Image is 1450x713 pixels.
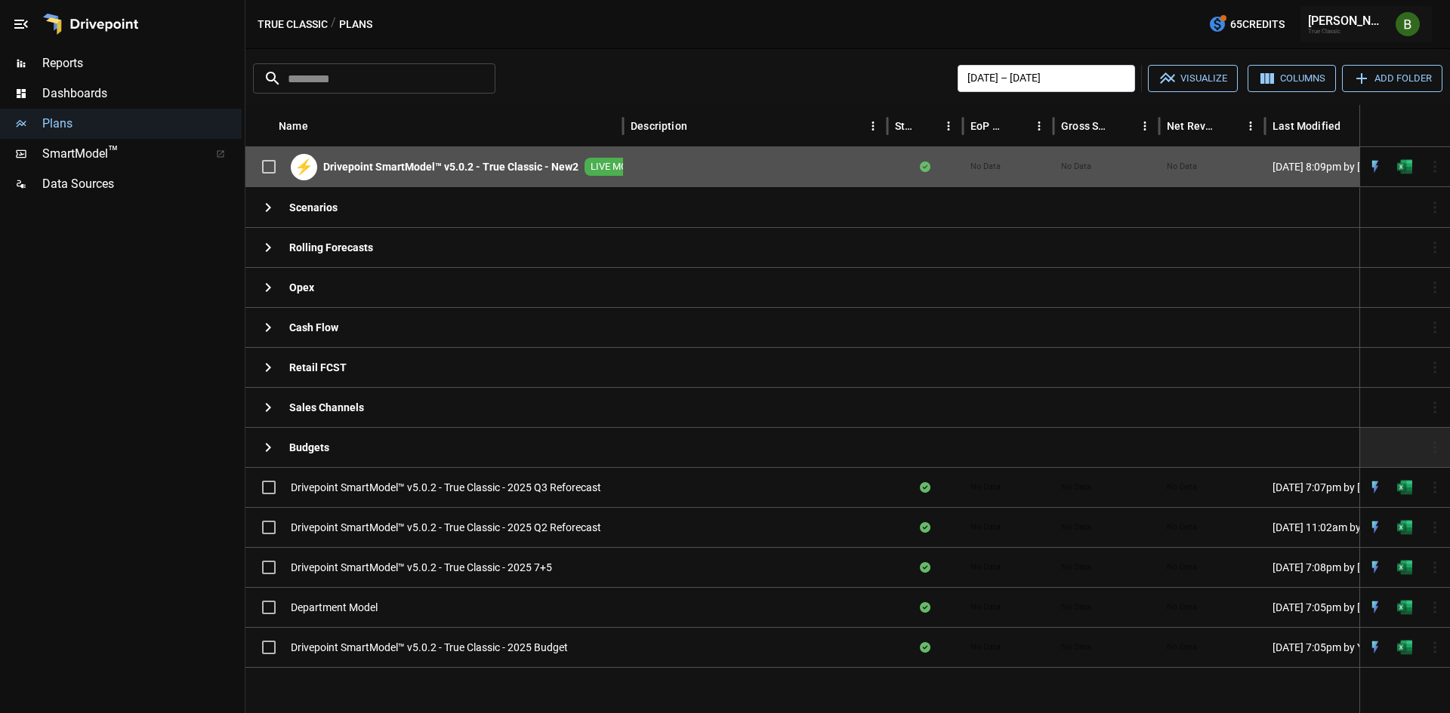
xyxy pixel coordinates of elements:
span: Dashboards [42,85,242,103]
div: Open in Quick Edit [1368,480,1383,495]
span: LIVE MODEL [585,160,651,174]
button: Sort [1007,115,1029,137]
span: Data Sources [42,175,242,193]
button: EoP Cash column menu [1029,115,1050,137]
span: Department Model [291,600,378,615]
span: No Data [970,481,1001,493]
span: Plans [42,115,242,133]
div: Net Revenue [1167,120,1217,132]
span: No Data [970,601,1001,613]
b: Sales Channels [289,400,364,415]
span: Drivepoint SmartModel™ v5.0.2 - True Classic - 2025 Q2 Reforecast [291,520,601,535]
b: Drivepoint SmartModel™ v5.0.2 - True Classic - New2 [323,159,578,174]
div: Sync complete [920,560,930,575]
span: No Data [1061,561,1091,573]
div: Open in Quick Edit [1368,520,1383,535]
b: Budgets [289,440,329,455]
span: No Data [1167,481,1197,493]
button: 65Credits [1202,11,1291,38]
button: Sort [1219,115,1240,137]
button: Visualize [1148,65,1238,92]
div: True Classic [1308,28,1387,35]
b: Retail FCST [289,360,347,375]
span: Drivepoint SmartModel™ v5.0.2 - True Classic - 2025 Q3 Reforecast [291,480,601,495]
button: Sort [1429,115,1450,137]
div: Sync complete [920,640,930,655]
img: quick-edit-flash.b8aec18c.svg [1368,159,1383,174]
div: Sync complete [920,159,930,174]
div: Last Modified [1273,120,1340,132]
div: EoP Cash [970,120,1006,132]
div: Open in Excel [1397,600,1412,615]
span: 65 Credits [1230,15,1285,34]
img: g5qfjXmAAAAABJRU5ErkJggg== [1397,640,1412,655]
button: [DATE] – [DATE] [958,65,1135,92]
b: Rolling Forecasts [289,240,373,255]
button: Status column menu [938,115,959,137]
img: quick-edit-flash.b8aec18c.svg [1368,520,1383,535]
div: Gross Sales [1061,120,1112,132]
span: No Data [970,641,1001,653]
img: g5qfjXmAAAAABJRU5ErkJggg== [1397,520,1412,535]
span: Drivepoint SmartModel™ v5.0.2 - True Classic - 2025 7+5 [291,560,552,575]
span: No Data [1167,161,1197,173]
div: Description [631,120,687,132]
div: ⚡ [291,154,317,180]
img: g5qfjXmAAAAABJRU5ErkJggg== [1397,480,1412,495]
span: No Data [970,521,1001,533]
span: No Data [970,561,1001,573]
span: SmartModel [42,145,199,163]
span: No Data [1167,601,1197,613]
div: Open in Excel [1397,480,1412,495]
button: Columns [1248,65,1336,92]
span: No Data [1061,161,1091,173]
div: Sync complete [920,480,930,495]
div: Status [895,120,915,132]
div: Open in Excel [1397,640,1412,655]
div: Open in Excel [1397,520,1412,535]
img: g5qfjXmAAAAABJRU5ErkJggg== [1397,159,1412,174]
span: No Data [1167,521,1197,533]
div: Sync complete [920,520,930,535]
button: Add Folder [1342,65,1442,92]
img: g5qfjXmAAAAABJRU5ErkJggg== [1397,600,1412,615]
span: Drivepoint SmartModel™ v5.0.2 - True Classic - 2025 Budget [291,640,568,655]
div: Open in Quick Edit [1368,159,1383,174]
button: Gross Sales column menu [1134,115,1155,137]
button: Sort [310,115,331,137]
button: Sort [1113,115,1134,137]
div: Open in Excel [1397,560,1412,575]
b: Cash Flow [289,320,338,335]
span: No Data [1167,561,1197,573]
img: quick-edit-flash.b8aec18c.svg [1368,560,1383,575]
button: Description column menu [862,115,884,137]
div: Open in Quick Edit [1368,600,1383,615]
button: Net Revenue column menu [1240,115,1261,137]
button: Sort [689,115,710,137]
button: Sort [1342,115,1363,137]
span: No Data [970,161,1001,173]
img: quick-edit-flash.b8aec18c.svg [1368,640,1383,655]
img: quick-edit-flash.b8aec18c.svg [1368,600,1383,615]
b: Scenarios [289,200,338,215]
button: True Classic [258,15,328,34]
img: Brandon Kang [1396,12,1420,36]
button: Sort [917,115,938,137]
span: No Data [1061,481,1091,493]
img: g5qfjXmAAAAABJRU5ErkJggg== [1397,560,1412,575]
img: quick-edit-flash.b8aec18c.svg [1368,480,1383,495]
span: ™ [108,143,119,161]
b: Opex [289,280,314,295]
div: Name [279,120,308,132]
div: [PERSON_NAME] [1308,14,1387,28]
div: / [331,15,336,34]
span: No Data [1167,641,1197,653]
div: Open in Quick Edit [1368,560,1383,575]
span: No Data [1061,521,1091,533]
button: Brandon Kang [1387,3,1429,45]
div: Open in Quick Edit [1368,640,1383,655]
span: No Data [1061,641,1091,653]
div: Open in Excel [1397,159,1412,174]
span: No Data [1061,601,1091,613]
